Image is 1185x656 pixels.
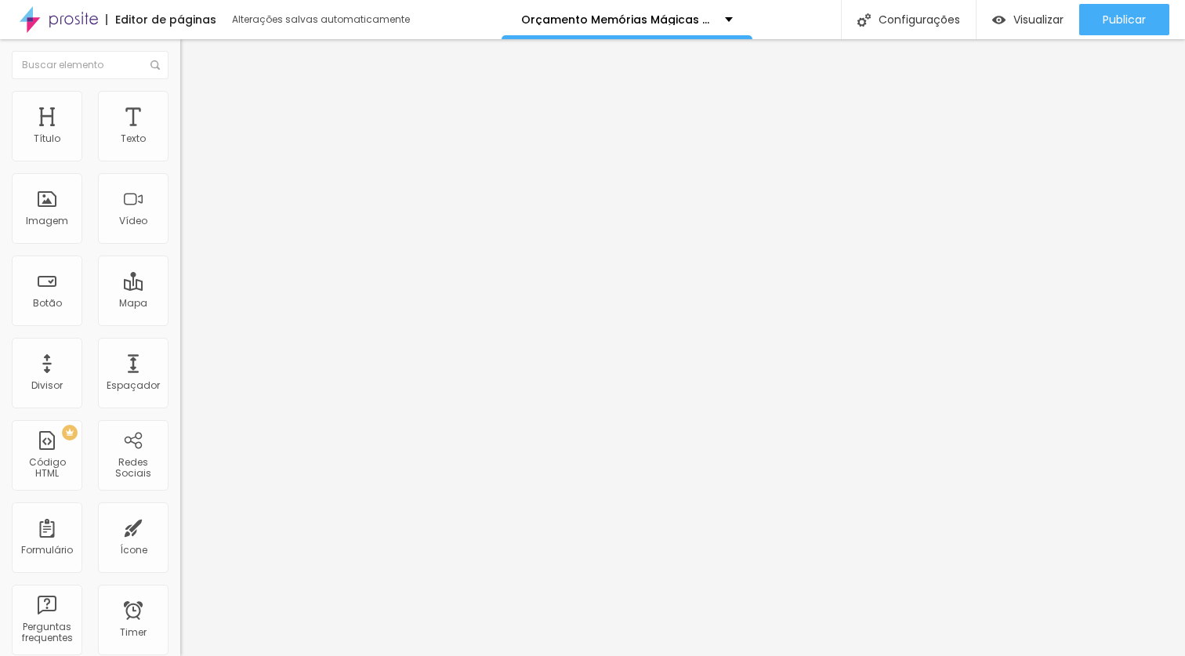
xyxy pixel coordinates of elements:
[977,4,1079,35] button: Visualizar
[21,545,73,556] div: Formulário
[12,51,169,79] input: Buscar elemento
[180,39,1185,656] iframe: Editor
[119,216,147,227] div: Vídeo
[26,216,68,227] div: Imagem
[119,298,147,309] div: Mapa
[232,15,412,24] div: Alterações salvas automaticamente
[34,133,60,144] div: Título
[992,13,1006,27] img: view-1.svg
[102,457,164,480] div: Redes Sociais
[16,622,78,644] div: Perguntas frequentes
[150,60,160,70] img: Icone
[16,457,78,480] div: Código HTML
[1013,13,1064,26] span: Visualizar
[1079,4,1169,35] button: Publicar
[521,14,713,25] p: Orçamento Memórias Mágicas Terra [DATE]
[33,298,62,309] div: Botão
[106,14,216,25] div: Editor de páginas
[120,545,147,556] div: Ícone
[31,380,63,391] div: Divisor
[121,133,146,144] div: Texto
[120,627,147,638] div: Timer
[107,380,160,391] div: Espaçador
[1103,13,1146,26] span: Publicar
[857,13,871,27] img: Icone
